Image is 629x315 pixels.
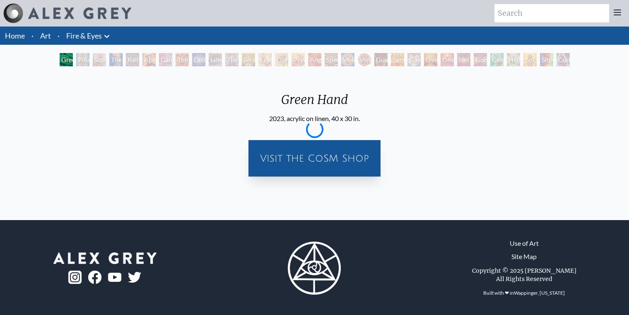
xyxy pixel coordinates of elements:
img: ig-logo.png [68,271,82,284]
div: Vision Crystal Tondo [358,53,371,66]
a: Visit the CoSM Shop [253,145,376,172]
div: Sol Invictus [523,53,537,66]
div: Green Hand [269,92,360,114]
div: Sunyata [391,53,404,66]
div: Cannabis Sutra [159,53,172,66]
a: Use of Art [510,238,539,248]
div: Net of Being [457,53,470,66]
div: Third Eye Tears of Joy [176,53,189,66]
div: Collective Vision [192,53,205,66]
div: One [441,53,454,66]
div: 2023, acrylic on linen, 40 x 30 in. [269,114,360,124]
div: Ophanic Eyelash [275,53,288,66]
div: The Seer [225,53,239,66]
div: Cosmic Elf [407,53,421,66]
div: Spectral Lotus [325,53,338,66]
input: Search [494,4,609,22]
li: · [54,27,63,45]
div: Green Hand [60,53,73,66]
div: Godself [474,53,487,66]
div: Cannafist [490,53,504,66]
div: Angel Skin [308,53,321,66]
div: Aperture [142,53,156,66]
div: Oversoul [424,53,437,66]
div: Guardian of Infinite Vision [374,53,388,66]
a: Home [5,31,25,40]
img: twitter-logo.png [128,272,141,283]
a: Fire & Eyes [66,30,102,41]
li: · [28,27,37,45]
img: youtube-logo.png [108,273,121,282]
a: Site Map [511,252,537,262]
div: Copyright © 2025 [PERSON_NAME] [472,267,576,275]
div: Liberation Through Seeing [209,53,222,66]
a: Art [40,30,51,41]
div: Psychomicrograph of a Fractal Paisley Cherub Feather Tip [292,53,305,66]
div: All Rights Reserved [496,275,552,283]
div: Vision Crystal [341,53,354,66]
div: Pillar of Awareness [76,53,89,66]
a: Wappinger, [US_STATE] [514,290,565,296]
div: Rainbow Eye Ripple [126,53,139,66]
div: Study for the Great Turn [93,53,106,66]
div: The Torch [109,53,123,66]
div: Seraphic Transport Docking on the Third Eye [242,53,255,66]
div: Built with ❤ in [480,286,568,300]
div: Higher Vision [507,53,520,66]
div: Fractal Eyes [258,53,272,66]
div: Cuddle [557,53,570,66]
div: Shpongled [540,53,553,66]
img: fb-logo.png [88,271,101,284]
